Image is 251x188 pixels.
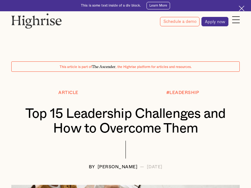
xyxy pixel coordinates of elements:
span: The Ascender [92,64,115,68]
a: Learn More [147,2,170,9]
div: — [140,165,144,170]
a: Apply now [201,17,228,26]
img: Highrise logo [11,13,62,29]
span: This article is part of [60,65,92,69]
div: BY [89,165,95,170]
h1: Top 15 Leadership Challenges and How to Overcome Them [21,107,230,136]
div: This is some text inside of a div block. [81,3,141,8]
img: Cross icon [239,6,244,11]
a: Schedule a demo [160,17,200,26]
div: [DATE] [147,165,163,170]
div: Article [58,91,78,95]
div: #LEADERSHIP [166,91,199,95]
span: , the Highrise platform for articles and resources. [115,65,192,69]
div: [PERSON_NAME] [98,165,138,170]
